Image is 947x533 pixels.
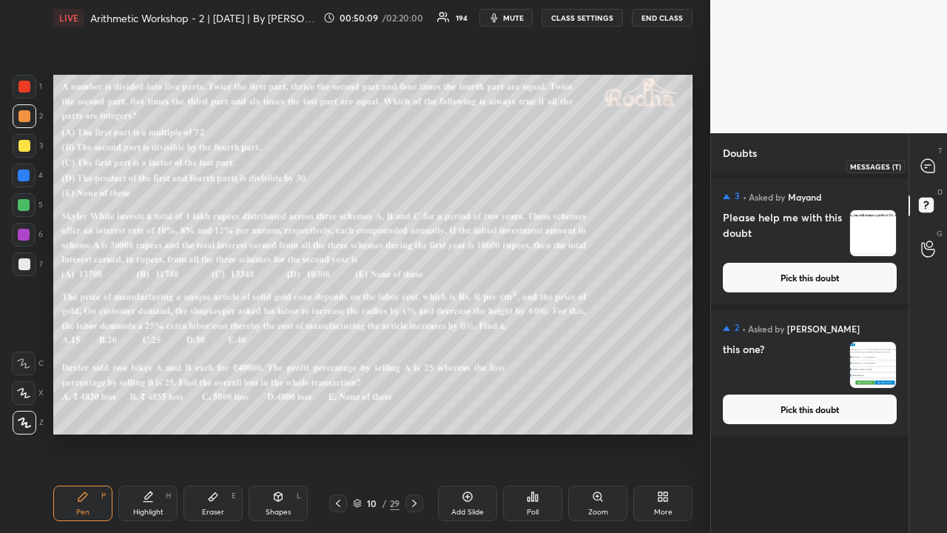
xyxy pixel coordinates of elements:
div: Zoom [588,509,608,516]
span: mute [503,13,524,23]
button: mute [479,9,533,27]
div: Eraser [202,509,224,516]
h5: Mayand [788,190,821,204]
div: More [654,509,673,516]
h4: Arithmetic Workshop - 2 | [DATE] | By [PERSON_NAME] Sir [90,11,317,25]
div: / [382,499,387,508]
button: END CLASS [632,9,692,27]
div: Add Slide [451,509,484,516]
div: L [297,492,301,500]
div: H [166,492,171,500]
div: Pen [76,509,90,516]
div: Poll [527,509,539,516]
div: 1 [13,75,42,98]
div: 5 [12,193,43,217]
div: Highlight [133,509,164,516]
button: CLASS SETTINGS [542,9,623,27]
div: 10 [365,499,380,508]
img: 1756987569OXTU3C.png [850,210,896,256]
div: Z [13,411,44,435]
div: C [12,352,44,375]
h5: 2 [735,322,739,334]
div: LIVE [53,9,84,27]
h4: this one? [723,341,843,389]
button: Pick this doubt [723,395,897,424]
div: Messages (T) [846,160,905,173]
div: E [232,492,236,500]
h4: Please help me with this doubt [723,209,843,257]
p: D [937,187,943,198]
p: Doubts [711,133,769,172]
button: Pick this doubt [723,263,897,292]
h5: [PERSON_NAME] [787,322,860,335]
div: X [12,381,44,405]
img: 1756987500D7VBLW.png [850,342,896,388]
div: 194 [456,14,468,21]
p: G [937,228,943,239]
h5: 3 [735,190,740,202]
div: P [101,492,106,500]
h5: • Asked by [743,190,785,204]
div: 4 [12,164,43,187]
div: 2 [13,104,43,128]
div: grid [711,172,909,533]
h5: • Asked by [742,322,784,335]
div: Shapes [266,509,291,516]
div: 3 [13,134,43,158]
p: T [938,145,943,156]
div: 29 [390,497,400,510]
div: 6 [12,223,43,247]
div: 7 [13,252,43,276]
